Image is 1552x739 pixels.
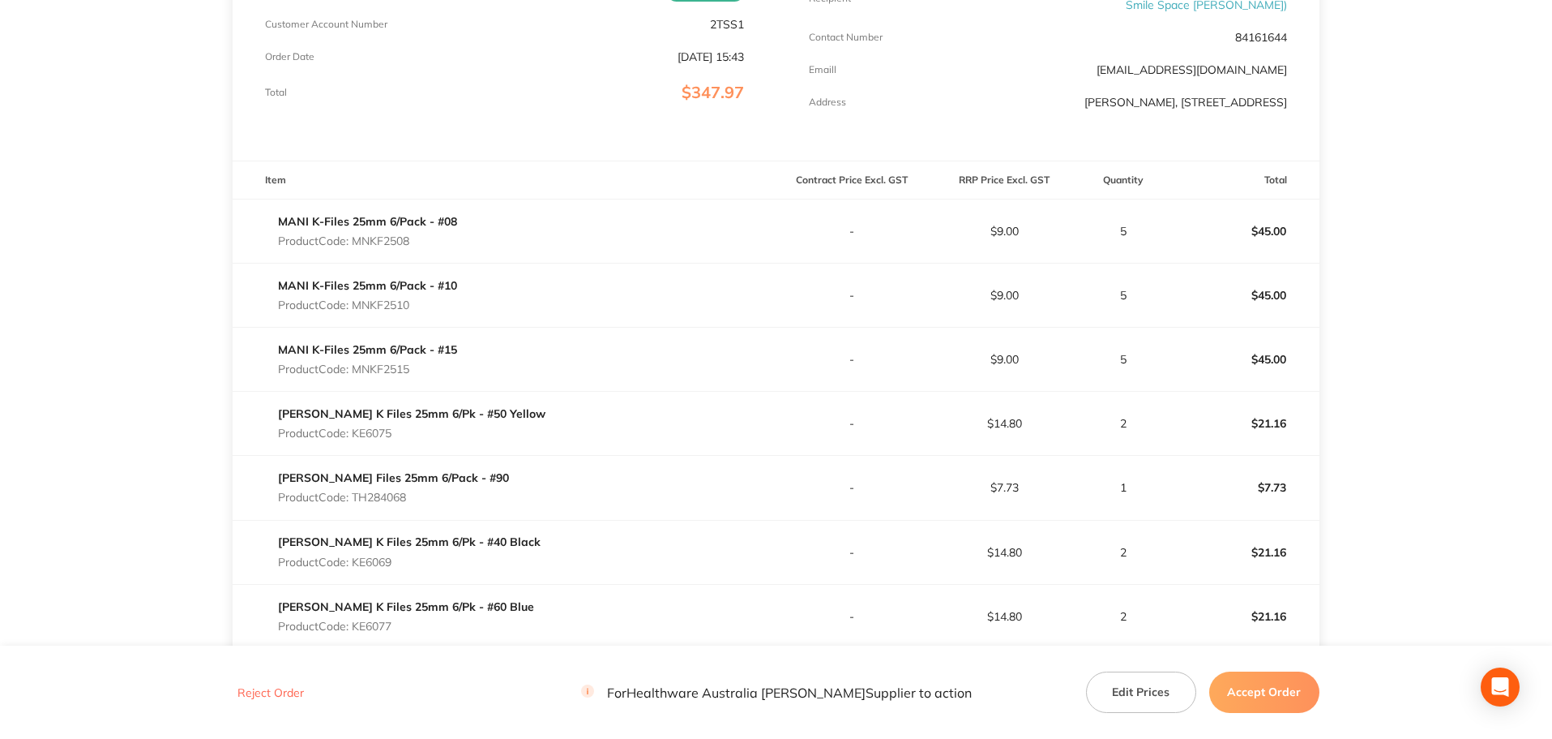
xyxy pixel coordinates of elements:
[1235,31,1287,44] p: 84161644
[1168,340,1319,379] p: $45.00
[929,417,1080,430] p: $14.80
[929,353,1080,366] p: $9.00
[1168,468,1319,507] p: $7.73
[710,18,744,31] p: 2TSS1
[1097,62,1287,77] a: [EMAIL_ADDRESS][DOMAIN_NAME]
[278,278,457,293] a: MANI K-Files 25mm 6/Pack - #10
[278,599,534,614] a: [PERSON_NAME] K Files 25mm 6/Pk - #60 Blue
[1086,672,1196,712] button: Edit Prices
[1081,610,1166,623] p: 2
[1081,289,1166,302] p: 5
[1081,481,1166,494] p: 1
[265,51,314,62] p: Order Date
[777,481,928,494] p: -
[1081,417,1166,430] p: 2
[278,491,509,504] p: Product Code: TH284068
[678,50,744,63] p: [DATE] 15:43
[278,427,545,440] p: Product Code: KE6075
[278,299,457,311] p: Product Code: MNKF2510
[1084,96,1287,109] p: [PERSON_NAME], [STREET_ADDRESS]
[777,610,928,623] p: -
[278,470,509,485] a: [PERSON_NAME] Files 25mm 6/Pack - #90
[233,685,309,700] button: Reject Order
[1081,546,1166,559] p: 2
[777,546,928,559] p: -
[1168,212,1319,251] p: $45.00
[1081,225,1166,238] p: 5
[278,342,457,357] a: MANI K-Files 25mm 6/Pack - #15
[1081,353,1166,366] p: 5
[278,556,541,569] p: Product Code: KE6069
[809,32,883,43] p: Contact Number
[777,289,928,302] p: -
[1168,404,1319,443] p: $21.16
[682,82,744,102] span: $347.97
[1168,533,1319,572] p: $21.16
[809,97,846,108] p: Address
[278,214,457,229] a: MANI K-Files 25mm 6/Pack - #08
[278,620,534,633] p: Product Code: KE6077
[278,535,541,549] a: [PERSON_NAME] K Files 25mm 6/Pk - #40 Black
[1481,668,1520,707] div: Open Intercom Messenger
[1209,672,1319,712] button: Accept Order
[929,225,1080,238] p: $9.00
[929,546,1080,559] p: $14.80
[777,417,928,430] p: -
[929,481,1080,494] p: $7.73
[929,610,1080,623] p: $14.80
[809,64,836,75] p: Emaill
[1168,276,1319,315] p: $45.00
[265,19,387,30] p: Customer Account Number
[1080,161,1167,200] th: Quantity
[777,353,928,366] p: -
[265,87,287,98] p: Total
[928,161,1080,200] th: RRP Price Excl. GST
[278,363,457,376] p: Product Code: MNKF2515
[278,234,457,247] p: Product Code: MNKF2508
[1168,597,1319,636] p: $21.16
[233,161,776,200] th: Item
[776,161,929,200] th: Contract Price Excl. GST
[1167,161,1319,200] th: Total
[777,225,928,238] p: -
[278,406,545,421] a: [PERSON_NAME] K Files 25mm 6/Pk - #50 Yellow
[581,685,972,700] p: For Healthware Australia [PERSON_NAME] Supplier to action
[929,289,1080,302] p: $9.00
